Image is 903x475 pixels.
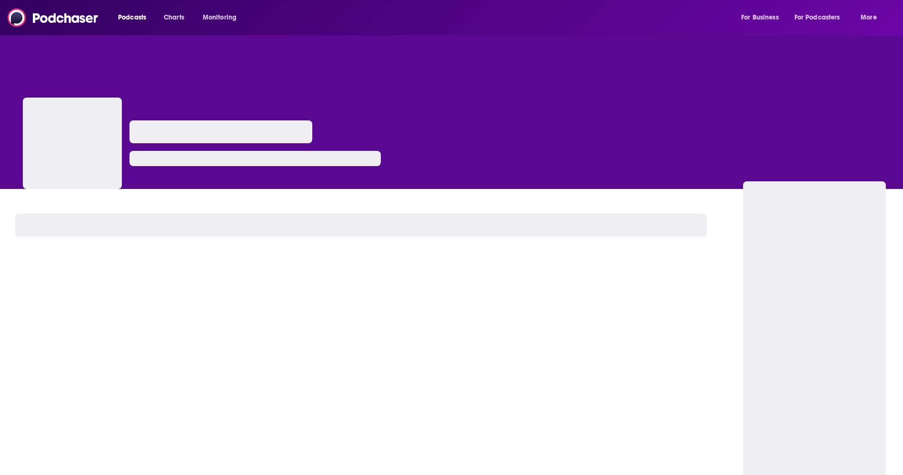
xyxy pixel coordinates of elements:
img: Podchaser - Follow, Share and Rate Podcasts [8,9,99,27]
a: Charts [158,10,190,25]
span: Charts [164,11,184,24]
span: Monitoring [203,11,237,24]
button: open menu [854,10,889,25]
span: For Podcasters [794,11,840,24]
button: open menu [734,10,791,25]
button: open menu [196,10,249,25]
span: Podcasts [118,11,146,24]
button: open menu [111,10,159,25]
span: More [861,11,877,24]
button: open menu [788,10,854,25]
span: For Business [741,11,779,24]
